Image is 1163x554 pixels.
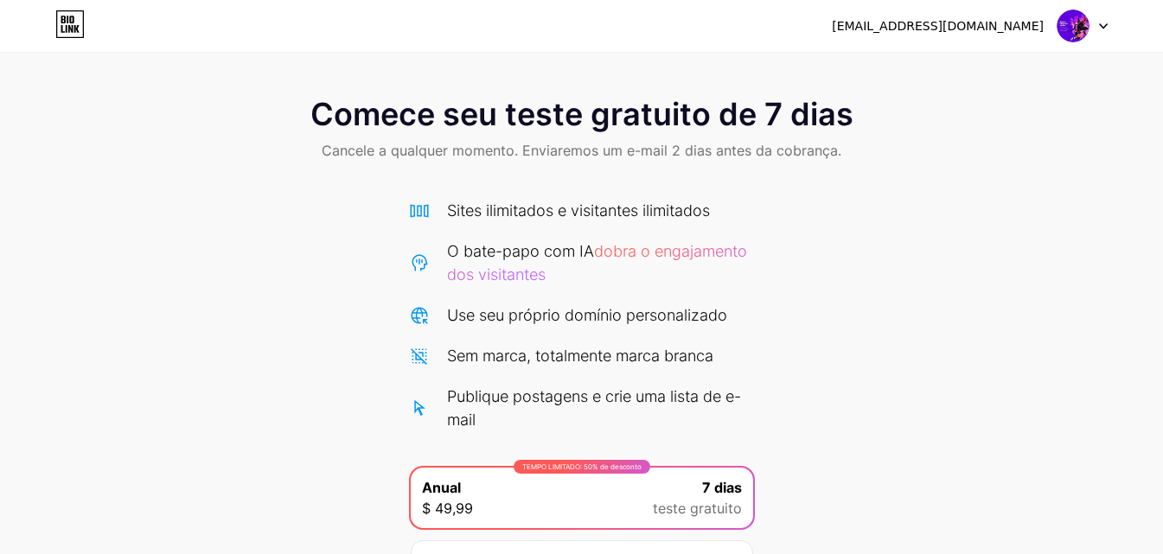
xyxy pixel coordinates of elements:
font: TEMPO LIMITADO: 50% de desconto [522,462,642,471]
font: Comece seu teste gratuito de 7 dias [310,95,853,133]
font: Cancele a qualquer momento. Enviaremos um e-mail 2 dias antes da cobrança. [322,142,841,159]
font: Publique postagens e crie uma lista de e-mail [447,387,741,429]
font: Sem marca, totalmente marca branca [447,347,713,365]
font: dobra o engajamento dos visitantes [447,242,747,283]
font: [EMAIL_ADDRESS][DOMAIN_NAME] [832,19,1044,33]
font: 7 dias [702,479,742,496]
font: Sites ilimitados e visitantes ilimitados [447,201,710,220]
font: O bate-papo com IA [447,242,594,260]
font: $ 49,99 [422,500,473,517]
img: João Eudes [1057,10,1090,42]
font: Anual [422,479,461,496]
font: teste gratuito [653,500,742,517]
font: Use seu próprio domínio personalizado [447,306,727,324]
